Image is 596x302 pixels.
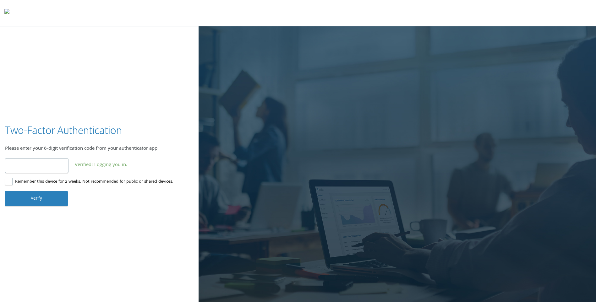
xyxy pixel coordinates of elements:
div: Please enter your 6-digit verification code from your authenticator app. [5,145,194,153]
img: todyl-logo-dark.svg [4,7,9,19]
button: Verify [5,191,68,206]
h3: Two-Factor Authentication [5,123,122,138]
span: Verified! Logging you in. [75,161,127,170]
label: Remember this device for 2 weeks. Not recommended for public or shared devices. [5,178,173,186]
